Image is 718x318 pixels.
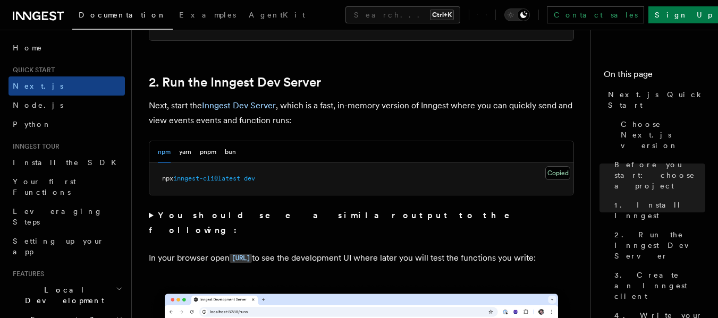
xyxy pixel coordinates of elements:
span: Choose Next.js version [621,119,705,151]
a: Choose Next.js version [616,115,705,155]
span: 1. Install Inngest [614,200,705,221]
p: In your browser open to see the development UI where later you will test the functions you write: [149,251,574,266]
span: 2. Run the Inngest Dev Server [614,229,705,261]
kbd: Ctrl+K [430,10,454,20]
span: Before you start: choose a project [614,159,705,191]
span: inngest-cli@latest [173,175,240,182]
h4: On this page [604,68,705,85]
a: Install the SDK [9,153,125,172]
a: Setting up your app [9,231,125,261]
button: npm [158,141,171,163]
span: Examples [179,11,236,19]
span: Next.js [13,82,63,90]
span: Local Development [9,285,116,306]
a: Inngest Dev Server [202,100,276,110]
span: Next.js Quick Start [608,89,705,110]
span: Python [13,120,52,128]
span: Features [9,270,44,278]
button: Local Development [9,280,125,310]
a: Contact sales [547,6,644,23]
button: bun [225,141,236,163]
a: Examples [173,3,242,29]
span: Setting up your app [13,237,104,256]
strong: You should see a similar output to the following: [149,210,525,235]
a: 1. Install Inngest [610,195,705,225]
span: Leveraging Steps [13,207,103,226]
a: Your first Functions [9,172,125,202]
span: Install the SDK [13,158,123,167]
span: Node.js [13,101,63,109]
span: Quick start [9,66,55,74]
summary: You should see a similar output to the following: [149,208,574,238]
a: Leveraging Steps [9,202,125,231]
a: Documentation [72,3,173,30]
span: npx [162,175,173,182]
a: Node.js [9,96,125,115]
button: Copied [545,166,570,180]
a: Home [9,38,125,57]
span: Documentation [79,11,166,19]
span: dev [244,175,255,182]
button: pnpm [200,141,216,163]
a: AgentKit [242,3,311,29]
a: 3. Create an Inngest client [610,265,705,306]
a: Next.js Quick Start [604,85,705,115]
span: AgentKit [249,11,305,19]
a: 2. Run the Inngest Dev Server [610,225,705,265]
span: Home [13,42,43,53]
button: Search...Ctrl+K [345,6,460,23]
a: Python [9,115,125,134]
a: 2. Run the Inngest Dev Server [149,75,321,90]
span: Inngest tour [9,142,60,151]
code: [URL] [230,254,252,263]
button: yarn [179,141,191,163]
a: Before you start: choose a project [610,155,705,195]
span: 3. Create an Inngest client [614,270,705,302]
button: Toggle dark mode [504,8,530,21]
a: [URL] [230,253,252,263]
span: Your first Functions [13,177,76,196]
p: Next, start the , which is a fast, in-memory version of Inngest where you can quickly send and vi... [149,98,574,128]
a: Next.js [9,76,125,96]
